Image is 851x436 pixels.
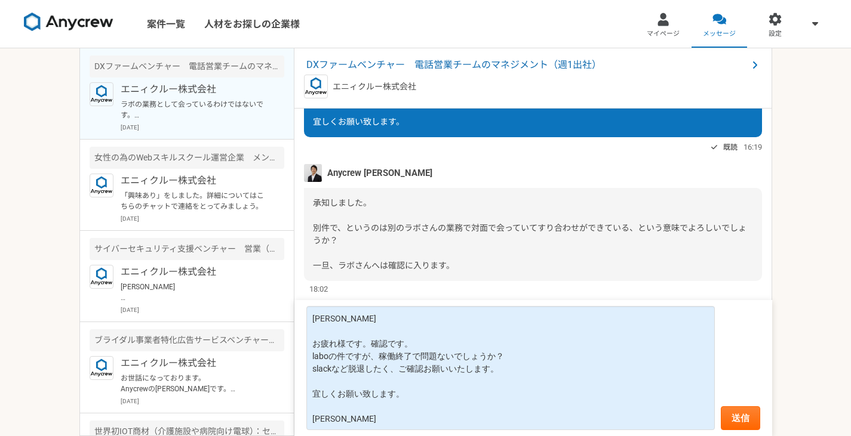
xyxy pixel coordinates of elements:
div: DXファームベンチャー 電話営業チームのマネジメント（週1出社） [90,55,284,78]
div: サイバーセキュリティ支援ベンチャー 営業（協業先との連携等） [90,238,284,260]
p: ラボの業務として会っているわけではないです。 あくまでプライベートでお会いしており、そのついでにラボ業務の打ち合わせなども実施しております。 [121,99,268,120]
p: [DATE] [121,397,284,406]
img: MHYT8150_2.jpg [304,164,322,182]
textarea: [PERSON_NAME] お疲れ様です。確認です。 laboの件ですが、稼働終了で問題ないでしょうか？ slackなど脱退したく、ご確認お願いいたします。 宜しくお願い致します。 [PERSO... [306,306,715,430]
p: エニィクルー株式会社 [121,356,268,370]
img: logo_text_blue_01.png [90,82,113,106]
p: エニィクルー株式会社 [121,265,268,279]
img: logo_text_blue_01.png [90,265,113,289]
img: 8DqYSo04kwAAAAASUVORK5CYII= [24,13,113,32]
span: 既読 [723,140,738,154]
span: マイページ [647,29,680,39]
span: Anycrew [PERSON_NAME] [327,166,432,180]
p: エニィクルー株式会社 [333,81,416,93]
p: [DATE] [121,214,284,223]
img: logo_text_blue_01.png [90,356,113,380]
span: メッセージ [703,29,736,39]
p: [PERSON_NAME] ご確認ありがとうございます。 ぜひ、また別件でご相談できればと思いますので、引き続き、よろしくお願いいたします。 [121,282,268,303]
p: エニィクルー株式会社 [121,82,268,97]
span: 承知しました。 別件で、というのは別のラボさんの業務で対面で会っていてすり合わせができている、という意味でよろしいでしょうか？ 一旦、ラボさんへは確認に入ります。 [313,198,746,270]
img: logo_text_blue_01.png [304,75,328,98]
div: 女性の為のWebスキルスクール運営企業 メンター業務 [90,147,284,169]
div: ブライダル事業者特化広告サービスベンチャー 商談担当 [90,329,284,351]
p: 「興味あり」をしました。詳細についてはこちらのチャットで連絡をとってみましょう。 [121,190,268,212]
p: エニィクルー株式会社 [121,174,268,188]
span: 設定 [769,29,782,39]
img: logo_text_blue_01.png [90,174,113,197]
span: DXファームベンチャー 電話営業チームのマネジメント（週1出社） [306,58,748,72]
p: [DATE] [121,305,284,314]
p: [DATE] [121,123,284,132]
p: お世話になっております。 Anycrewの[PERSON_NAME]です。 ご経歴を拝見させていただき、お声がけさせていただきました。 こちらの案件の応募はいかがでしょうか？ 必須スキル面をご確... [121,373,268,394]
span: 18:02 [309,283,328,295]
span: 16:19 [744,141,762,153]
button: 送信 [721,406,760,430]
